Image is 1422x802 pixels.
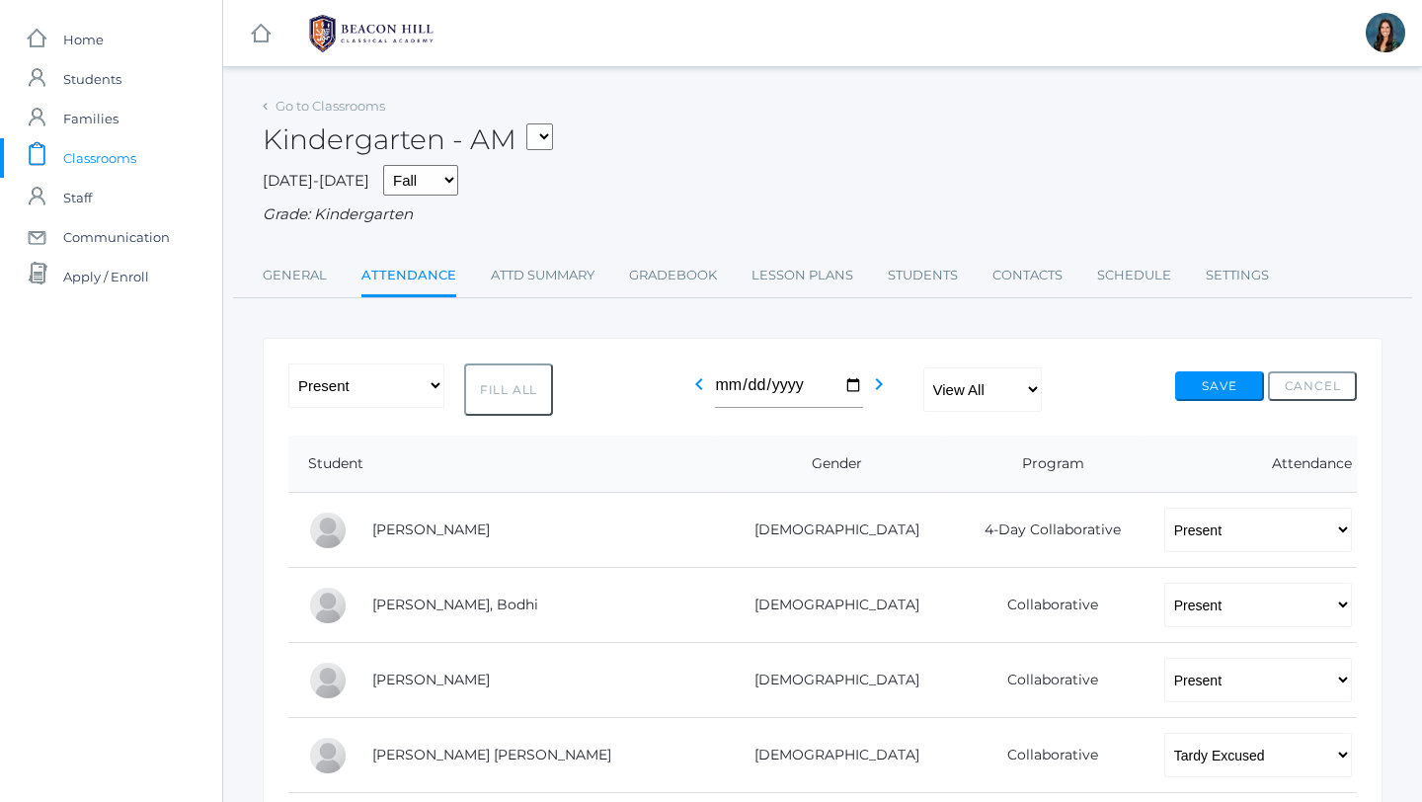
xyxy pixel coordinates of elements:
a: Attendance [361,256,456,298]
td: [DEMOGRAPHIC_DATA] [713,718,946,793]
div: Annie Grace Gregg [308,736,348,775]
div: Maia Canan [308,511,348,550]
a: [PERSON_NAME], Bodhi [372,596,538,613]
a: Settings [1206,256,1269,295]
a: Contacts [992,256,1063,295]
span: Families [63,99,118,138]
div: Bodhi Dreher [308,586,348,625]
span: Students [63,59,121,99]
a: Gradebook [629,256,717,295]
th: Program [946,436,1144,493]
span: Home [63,20,104,59]
a: Attd Summary [491,256,594,295]
td: [DEMOGRAPHIC_DATA] [713,568,946,643]
td: Collaborative [946,718,1144,793]
a: chevron_right [867,381,891,400]
a: General [263,256,327,295]
img: BHCALogos-05-308ed15e86a5a0abce9b8dd61676a3503ac9727e845dece92d48e8588c001991.png [297,9,445,58]
span: Staff [63,178,92,217]
a: [PERSON_NAME] [372,521,490,538]
h2: Kindergarten - AM [263,124,553,155]
div: Grade: Kindergarten [263,203,1382,226]
i: chevron_left [687,372,711,396]
a: Schedule [1097,256,1171,295]
span: Communication [63,217,170,257]
div: Charles Fox [308,661,348,700]
th: Attendance [1145,436,1357,493]
th: Gender [713,436,946,493]
button: Save [1175,371,1264,401]
span: [DATE]-[DATE] [263,171,369,190]
button: Cancel [1268,371,1357,401]
span: Apply / Enroll [63,257,149,296]
td: [DEMOGRAPHIC_DATA] [713,493,946,568]
td: [DEMOGRAPHIC_DATA] [713,643,946,718]
a: Go to Classrooms [276,98,385,114]
td: 4-Day Collaborative [946,493,1144,568]
a: [PERSON_NAME] [372,671,490,688]
button: Fill All [464,363,553,416]
a: Lesson Plans [751,256,853,295]
div: Jordyn Dewey [1366,13,1405,52]
a: [PERSON_NAME] [PERSON_NAME] [372,746,611,763]
td: Collaborative [946,643,1144,718]
span: Classrooms [63,138,136,178]
td: Collaborative [946,568,1144,643]
a: chevron_left [687,381,711,400]
th: Student [288,436,713,493]
i: chevron_right [867,372,891,396]
a: Students [888,256,958,295]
